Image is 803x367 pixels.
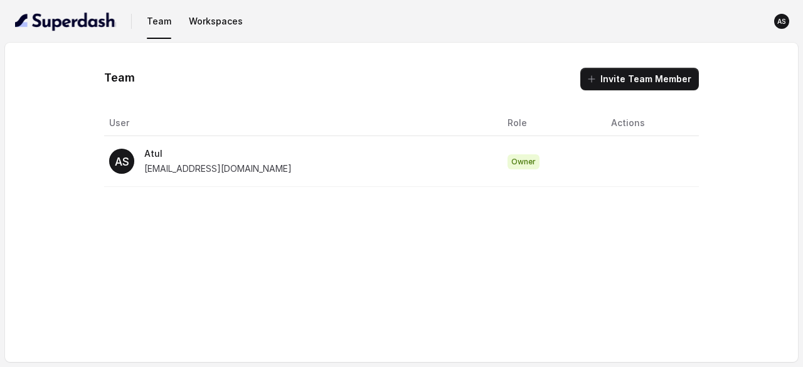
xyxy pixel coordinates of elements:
span: Owner [508,154,540,169]
th: User [104,110,497,136]
button: Team [142,10,176,33]
img: light.svg [15,11,116,31]
text: AS [777,18,786,26]
p: Atul [144,146,292,161]
button: Workspaces [184,10,248,33]
th: Actions [601,110,698,136]
text: AS [115,155,129,168]
button: Invite Team Member [580,68,699,90]
th: Role [497,110,601,136]
h1: Team [104,68,135,88]
span: [EMAIL_ADDRESS][DOMAIN_NAME] [144,163,292,174]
